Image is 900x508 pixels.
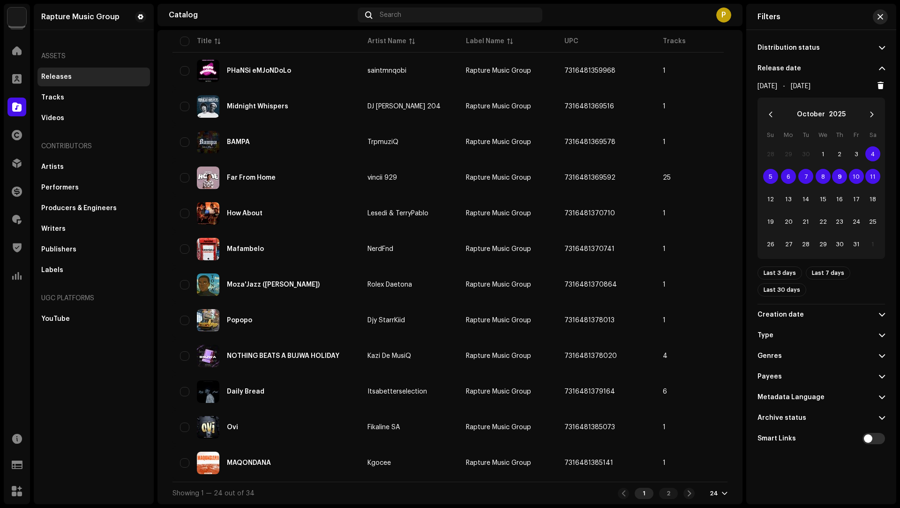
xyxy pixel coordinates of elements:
div: Mafambelo [227,246,264,252]
div: Publishers [41,246,76,253]
img: 0d68dc7f-c72f-4032-9a1c-e1040953d0ca [197,167,219,189]
div: Rapture Music Group [41,13,120,21]
div: Tracks [41,94,64,101]
span: 7316481359968 [564,68,615,74]
re-a-nav-header: UGC Platforms [37,287,150,310]
div: MAQONDANA [227,460,271,466]
div: BAMPA [227,139,250,145]
div: Videos [41,114,64,122]
span: 7316481370710 [564,210,615,217]
div: YouTube [41,315,70,323]
re-m-nav-item: Producers & Engineers [37,199,150,218]
span: 4 [663,353,667,359]
img: 70d483c9-cdc9-45dd-a706-b90ecf7f33d9 [197,60,219,82]
div: P [716,8,731,23]
span: Search [380,11,401,19]
img: 6d53a08a-6196-4a3b-b754-ce27595e00fd [197,416,219,439]
span: Rapture Music Group [466,103,531,110]
re-m-nav-item: Tracks [37,88,150,107]
div: NOTHING BEATS A BUJWA HOLIDAY [227,353,339,359]
div: Midnight Whispers [227,103,288,110]
div: Writers [41,225,66,233]
span: 7316481378013 [564,317,615,324]
span: Rapture Music Group [466,246,531,252]
span: 1 [663,246,666,252]
img: 5573a8f9-d033-48fb-bbc0-eac77e6a85d6 [197,273,219,296]
div: Title [197,37,212,46]
div: saintmnqobi [367,68,406,74]
span: 7316481370741 [564,246,615,252]
span: NerdFnd [367,246,451,252]
div: Fikaline SA [367,424,400,431]
span: Djy StarrKiid [367,317,451,324]
re-m-nav-item: Labels [37,261,150,280]
div: Itsabetterselection [367,388,427,395]
span: 1 [663,210,666,217]
span: saintmnqobi [367,68,451,74]
div: vincii 929 [367,174,397,181]
span: Rapture Music Group [466,174,531,181]
span: 7316481369592 [564,174,615,181]
div: Artists [41,163,64,171]
img: d6d936c5-4811-4bb5-96e9-7add514fcdf6 [7,8,26,26]
span: Kgocee [367,460,451,466]
div: 2 [659,488,678,499]
span: 6 [663,388,667,395]
div: Labels [41,266,63,274]
span: 1 [663,460,666,466]
img: 2171df29-80d2-40cd-ba2c-59d6db3aea7a [197,202,219,225]
div: Kazi De MusiQ [367,353,411,359]
span: vincii 929 [367,174,451,181]
div: Artist Name [367,37,406,46]
span: Rolex Daetona [367,281,451,288]
img: 24312b27-b24c-407d-90f9-a5ed5a7acc40 [197,95,219,118]
div: Djy StarrKiid [367,317,405,324]
span: 7316481385073 [564,424,615,431]
span: Rapture Music Group [466,317,531,324]
div: Rolex Daetona [367,281,412,288]
span: 7316481369516 [564,103,614,110]
span: 1 [663,424,666,431]
div: Label Name [466,37,504,46]
div: How About [227,210,262,217]
div: Moza'Jazz (Dlala Tona) [227,281,320,288]
span: Rapture Music Group [466,388,531,395]
img: b247819d-00e6-4ed3-8ad3-9aa6f99c2fb7 [197,452,219,474]
re-m-nav-item: Writers [37,220,150,238]
re-m-nav-item: Videos [37,109,150,128]
div: 24 [710,490,718,497]
span: Rapture Music Group [466,68,531,74]
span: Rapture Music Group [466,281,531,288]
img: a342eabb-4031-4562-b0ba-b92410a9cc33 [197,309,219,332]
div: TrpmuziQ [367,139,398,145]
span: Rapture Music Group [466,353,531,359]
div: Producers & Engineers [41,205,117,212]
span: TrpmuziQ [367,139,451,145]
span: Itsabetterselection [367,388,451,395]
span: Rapture Music Group [466,424,531,431]
re-m-nav-item: Publishers [37,240,150,259]
div: Performers [41,184,79,191]
div: 1 [635,488,653,499]
span: Lesedi & TerryPablo [367,210,451,217]
span: 1 [663,281,666,288]
img: 6f5dff15-5d82-4b2c-909f-ebef2d630689 [197,131,219,153]
span: DJ Mellcaw 204 [367,103,451,110]
span: 1 [663,139,666,145]
span: 1 [663,68,666,74]
re-a-nav-header: Contributors [37,135,150,158]
span: 25 [663,174,671,181]
span: Rapture Music Group [466,460,531,466]
re-a-nav-header: Assets [37,45,150,68]
div: PHaNSi eMJoNDoLo [227,68,291,74]
div: DJ [PERSON_NAME] 204 [367,103,441,110]
span: 1 [663,103,666,110]
span: 7316481378020 [564,353,617,359]
div: Daily Bread [227,388,264,395]
div: NerdFnd [367,246,393,252]
span: Showing 1 — 24 out of 34 [172,490,255,497]
span: 7316481369578 [564,139,615,145]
